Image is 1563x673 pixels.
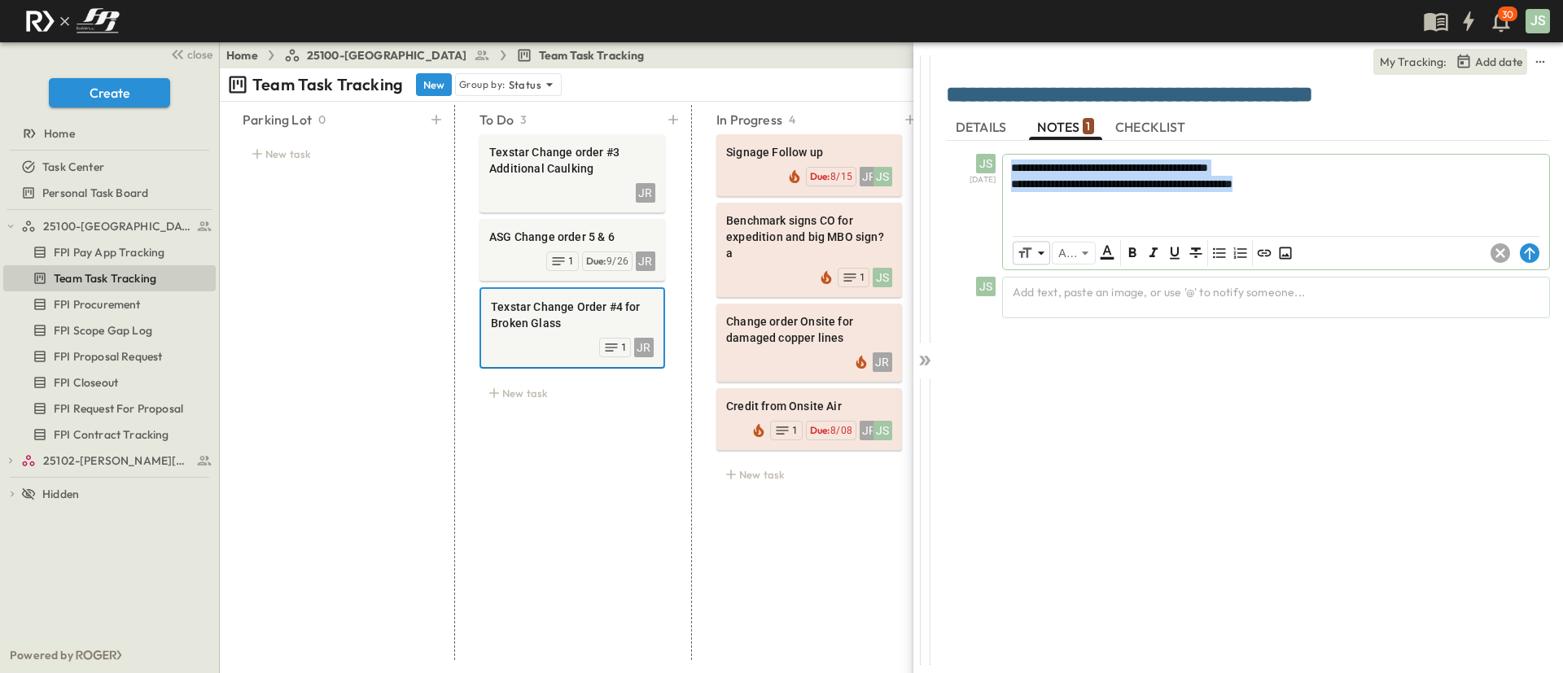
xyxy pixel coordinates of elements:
[3,317,216,343] div: test
[3,422,216,448] div: test
[1231,243,1250,263] button: Ordered List
[976,277,996,296] div: JS
[54,322,152,339] span: FPI Scope Gap Log
[1002,277,1550,318] div: Add text, paste an image, or use '@' to notify someone...
[489,144,655,177] span: Texstar Change order #3 Additional Caulking
[1144,243,1163,263] span: Italic (Ctrl+I)
[3,395,216,422] div: test
[187,46,212,63] span: close
[1186,243,1206,263] button: Format text as strikethrough
[621,341,627,354] span: 1
[1502,8,1513,21] p: 30
[1097,242,1117,265] span: Color
[789,111,795,128] p: 4
[1530,52,1550,72] button: sidedrawer-menu
[636,183,655,203] div: JR
[3,448,216,474] div: test
[606,256,628,267] span: 9/26
[1017,245,1033,261] span: Font Size
[726,313,892,346] span: Change order Onsite for damaged copper lines
[54,374,118,391] span: FPI Closeout
[520,111,527,128] p: 3
[3,180,216,206] div: test
[3,213,216,239] div: test
[726,398,892,414] span: Credit from Onsite Air
[54,400,183,417] span: FPI Request For Proposal
[1058,245,1076,261] p: Arial
[54,244,164,260] span: FPI Pay App Tracking
[1086,118,1090,134] p: 1
[636,251,655,271] div: JR
[1052,242,1096,264] div: Arial
[20,4,125,38] img: c8d7d1ed905e502e8f77bf7063faec64e13b34fdb1f2bdd94b0e311fc34f8000.png
[956,120,1009,134] span: DETAILS
[43,218,192,234] span: 25100-Vanguard Prep School
[509,76,541,93] p: Status
[49,78,170,107] button: Create
[976,154,996,173] div: JS
[3,369,216,395] div: test
[252,73,403,96] p: Team Task Tracking
[1123,243,1142,263] button: Format text as bold. Shortcut: Ctrl+B
[243,142,428,165] div: New task
[1454,52,1524,72] button: Tracking Date Menu
[1380,54,1447,70] p: My Tracking:
[568,255,574,268] span: 1
[3,343,216,369] div: test
[716,463,902,486] div: New task
[830,425,852,436] span: 8/08
[3,265,216,291] div: test
[307,47,467,63] span: 25100-[GEOGRAPHIC_DATA]
[634,338,654,357] div: JR
[1165,243,1184,263] button: Format text underlined. Shortcut: Ctrl+U
[479,382,665,404] div: New task
[792,424,798,437] span: 1
[1475,54,1522,70] p: Add date
[1254,243,1274,263] button: Insert Link
[54,270,156,286] span: Team Task Tracking
[479,110,514,129] p: To Do
[830,171,852,182] span: 8/15
[1165,243,1184,263] span: Underline (Ctrl+U)
[42,159,104,175] span: Task Center
[226,47,655,63] nav: breadcrumbs
[3,239,216,265] div: test
[1115,120,1189,134] span: CHECKLIST
[1276,243,1295,263] button: Insert Image
[226,47,258,63] a: Home
[539,47,645,63] span: Team Task Tracking
[726,212,892,261] span: Benchmark signs CO for expedition and big MBO sign? a
[54,426,169,443] span: FPI Contract Tracking
[54,296,141,312] span: FPI Procurement
[1526,9,1550,33] div: JS
[586,255,606,267] span: Due:
[970,173,996,187] span: [DATE]
[1186,243,1206,263] span: Strikethrough
[243,110,312,129] p: Parking Lot
[489,229,655,245] span: ASG Change order 5 & 6
[54,348,162,365] span: FPI Proposal Request
[1254,243,1274,263] span: Insert Link (Ctrl + K)
[43,452,192,469] span: 25102-Christ The Redeemer Anglican Church
[42,486,79,502] span: Hidden
[42,185,148,201] span: Personal Task Board
[1210,243,1229,263] span: Unordered List (Ctrl + Shift + 8)
[1144,243,1163,263] button: Format text as italic. Shortcut: Ctrl+I
[491,299,654,331] span: Texstar Change Order #4 for Broken Glass
[3,291,216,317] div: test
[1231,243,1250,263] span: Ordered List (Ctrl + Shift + 7)
[716,110,782,129] p: In Progress
[810,170,830,182] span: Due:
[1037,120,1093,134] span: NOTES
[318,111,326,128] p: 0
[726,144,892,160] span: Signage Follow up
[1123,243,1142,263] span: Bold (Ctrl+B)
[44,125,75,142] span: Home
[810,424,830,436] span: Due:
[416,73,452,96] button: New
[459,76,506,93] p: Group by:
[1013,241,1050,265] div: Font Size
